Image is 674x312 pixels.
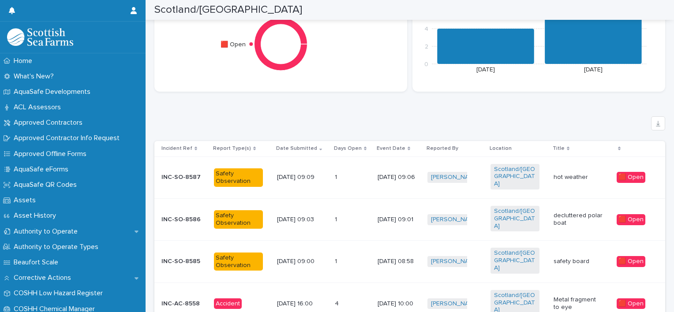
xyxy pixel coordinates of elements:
[335,298,341,308] p: 4
[10,72,61,81] p: What's New?
[378,174,421,181] p: [DATE] 09:06
[10,196,43,204] p: Assets
[161,144,192,153] p: Incident Ref
[427,144,458,153] p: Reported By
[10,243,105,251] p: Authority to Operate Types
[161,216,207,223] p: INC-SO-8586
[10,103,68,111] p: ACL Assessors
[277,258,326,265] p: [DATE] 09:00
[424,26,428,32] tspan: 4
[154,199,665,241] tr: INC-SO-8586Safety Observation[DATE] 09:0311 [DATE] 09:01[PERSON_NAME] Scotland/[GEOGRAPHIC_DATA] ...
[378,300,421,308] p: [DATE] 10:00
[617,298,645,309] div: 🟥 Open
[617,172,645,183] div: 🟥 Open
[214,253,263,271] div: Safety Observation
[431,300,479,308] a: [PERSON_NAME]
[214,210,263,229] div: Safety Observation
[494,208,536,230] a: Scotland/[GEOGRAPHIC_DATA]
[10,212,63,220] p: Asset History
[431,174,479,181] a: [PERSON_NAME]
[10,119,90,127] p: Approved Contractors
[584,67,603,73] text: [DATE]
[335,214,339,223] p: 1
[335,256,339,265] p: 1
[277,174,326,181] p: [DATE] 09:09
[494,166,536,188] a: Scotland/[GEOGRAPHIC_DATA]
[554,258,603,265] p: safety board
[214,168,263,187] div: Safety Observation
[10,150,94,158] p: Approved Offline Forms
[424,61,428,67] tspan: 0
[377,144,405,153] p: Event Date
[277,300,326,308] p: [DATE] 16:00
[10,165,75,174] p: AquaSafe eForms
[554,174,603,181] p: hot weather
[378,216,421,223] p: [DATE] 09:01
[277,216,326,223] p: [DATE] 09:03
[335,172,339,181] p: 1
[378,258,421,265] p: [DATE] 08:58
[10,289,110,297] p: COSHH Low Hazard Register
[7,28,73,46] img: bPIBxiqnSb2ggTQWdOVV
[494,249,536,271] a: Scotland/[GEOGRAPHIC_DATA]
[334,144,362,153] p: Days Open
[617,256,645,267] div: 🟥 Open
[425,44,428,50] tspan: 2
[10,88,97,96] p: AquaSafe Developments
[431,258,479,265] a: [PERSON_NAME]
[154,156,665,198] tr: INC-SO-8587Safety Observation[DATE] 09:0911 [DATE] 09:06[PERSON_NAME] Scotland/[GEOGRAPHIC_DATA] ...
[10,134,127,142] p: Approved Contractor Info Request
[10,258,65,267] p: Beaufort Scale
[154,241,665,282] tr: INC-SO-8585Safety Observation[DATE] 09:0011 [DATE] 08:58[PERSON_NAME] Scotland/[GEOGRAPHIC_DATA] ...
[154,4,302,16] h2: Scotland/[GEOGRAPHIC_DATA]
[161,258,207,265] p: INC-SO-8585
[431,216,479,223] a: [PERSON_NAME]
[213,144,251,153] p: Report Type(s)
[554,296,603,311] p: Metal fragment to eye
[490,144,512,153] p: Location
[10,181,84,189] p: AquaSafe QR Codes
[10,274,78,282] p: Corrective Actions
[276,144,317,153] p: Date Submitted
[617,214,645,225] div: 🟥 Open
[554,212,603,227] p: decluttered polar boat
[10,57,39,65] p: Home
[10,227,85,236] p: Authority to Operate
[214,298,242,309] div: Accident
[221,41,246,48] text: 🟥 Open
[476,67,495,73] text: [DATE]
[553,144,565,153] p: Title
[161,174,207,181] p: INC-SO-8587
[161,300,207,308] p: INC-AC-8558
